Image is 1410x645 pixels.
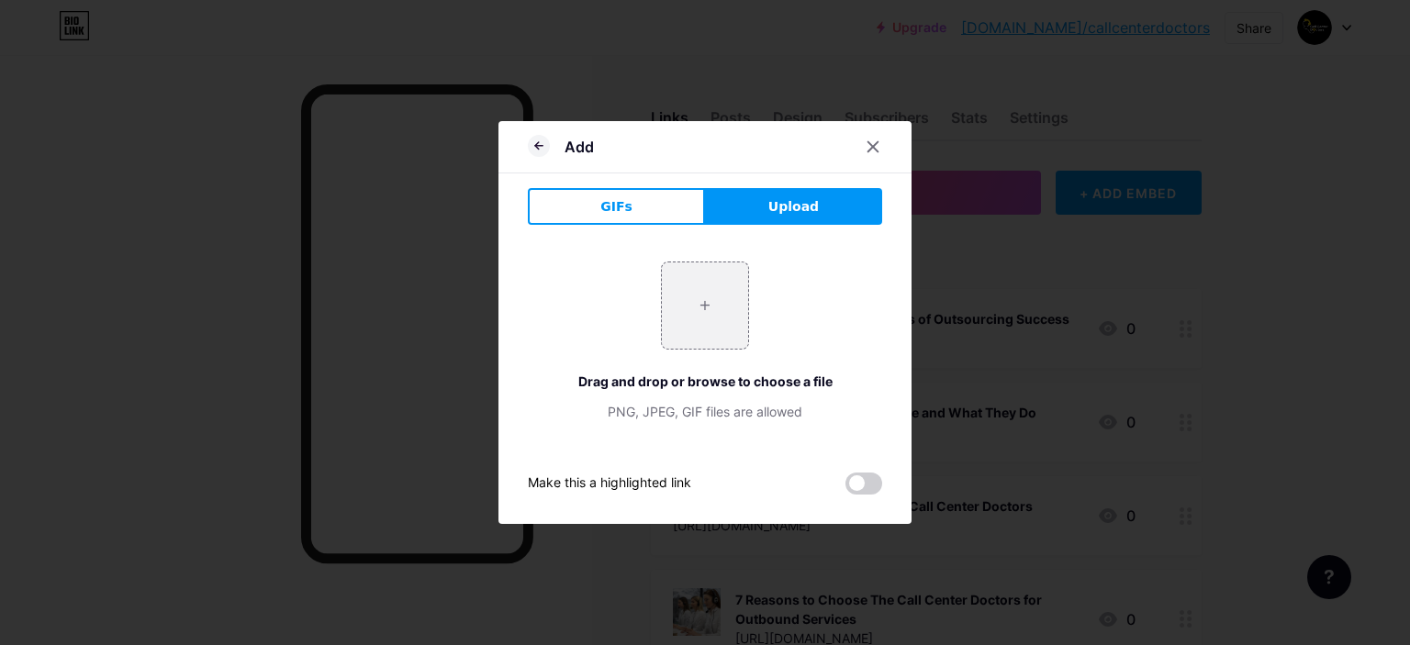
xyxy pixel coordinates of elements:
[705,188,882,225] button: Upload
[565,136,594,158] div: Add
[600,197,632,217] span: GIFs
[528,473,691,495] div: Make this a highlighted link
[528,372,882,391] div: Drag and drop or browse to choose a file
[768,197,819,217] span: Upload
[528,188,705,225] button: GIFs
[528,402,882,421] div: PNG, JPEG, GIF files are allowed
